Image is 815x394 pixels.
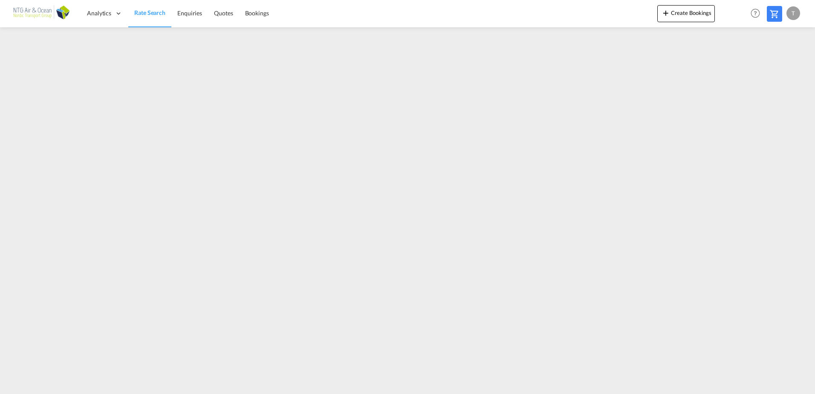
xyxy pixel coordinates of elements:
md-icon: icon-plus 400-fg [661,8,671,18]
span: Bookings [245,9,269,17]
div: T [786,6,800,20]
span: Quotes [214,9,233,17]
span: Enquiries [177,9,202,17]
div: Help [748,6,767,21]
span: Analytics [87,9,111,17]
img: af31b1c0b01f11ecbc353f8e72265e29.png [13,4,70,23]
span: Help [748,6,763,20]
span: Rate Search [134,9,165,16]
button: icon-plus 400-fgCreate Bookings [657,5,715,22]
